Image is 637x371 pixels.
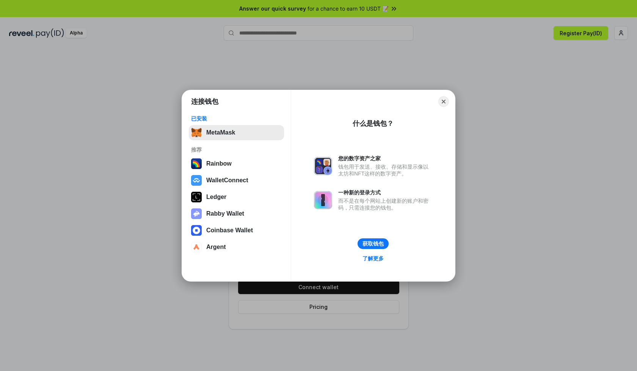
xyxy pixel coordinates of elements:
[191,175,202,186] img: svg+xml,%3Csvg%20width%3D%2228%22%20height%3D%2228%22%20viewBox%3D%220%200%2028%2028%22%20fill%3D...
[189,240,284,255] button: Argent
[191,158,202,169] img: svg+xml,%3Csvg%20width%3D%22120%22%20height%3D%22120%22%20viewBox%3D%220%200%20120%20120%22%20fil...
[206,244,226,250] div: Argent
[206,160,232,167] div: Rainbow
[191,97,218,106] h1: 连接钱包
[314,191,332,209] img: svg+xml,%3Csvg%20xmlns%3D%22http%3A%2F%2Fwww.w3.org%2F2000%2Fsvg%22%20fill%3D%22none%22%20viewBox...
[438,96,449,107] button: Close
[338,163,432,177] div: 钱包用于发送、接收、存储和显示像以太坊和NFT这样的数字资产。
[314,157,332,175] img: svg+xml,%3Csvg%20xmlns%3D%22http%3A%2F%2Fwww.w3.org%2F2000%2Fsvg%22%20fill%3D%22none%22%20viewBox...
[191,146,282,153] div: 推荐
[191,208,202,219] img: svg+xml,%3Csvg%20xmlns%3D%22http%3A%2F%2Fwww.w3.org%2F2000%2Fsvg%22%20fill%3D%22none%22%20viewBox...
[189,189,284,205] button: Ledger
[189,206,284,221] button: Rabby Wallet
[206,129,235,136] div: MetaMask
[189,156,284,171] button: Rainbow
[338,197,432,211] div: 而不是在每个网站上创建新的账户和密码，只需连接您的钱包。
[206,177,248,184] div: WalletConnect
[338,155,432,162] div: 您的数字资产之家
[206,227,253,234] div: Coinbase Wallet
[353,119,394,128] div: 什么是钱包？
[338,189,432,196] div: 一种新的登录方式
[191,242,202,252] img: svg+xml,%3Csvg%20width%3D%2228%22%20height%3D%2228%22%20viewBox%3D%220%200%2028%2028%22%20fill%3D...
[191,127,202,138] img: svg+xml,%3Csvg%20fill%3D%22none%22%20height%3D%2233%22%20viewBox%3D%220%200%2035%2033%22%20width%...
[189,173,284,188] button: WalletConnect
[358,238,389,249] button: 获取钱包
[358,254,388,263] a: 了解更多
[191,192,202,202] img: svg+xml,%3Csvg%20xmlns%3D%22http%3A%2F%2Fwww.w3.org%2F2000%2Fsvg%22%20width%3D%2228%22%20height%3...
[191,115,282,122] div: 已安装
[206,194,226,200] div: Ledger
[206,210,244,217] div: Rabby Wallet
[362,240,384,247] div: 获取钱包
[362,255,384,262] div: 了解更多
[189,125,284,140] button: MetaMask
[191,225,202,236] img: svg+xml,%3Csvg%20width%3D%2228%22%20height%3D%2228%22%20viewBox%3D%220%200%2028%2028%22%20fill%3D...
[189,223,284,238] button: Coinbase Wallet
